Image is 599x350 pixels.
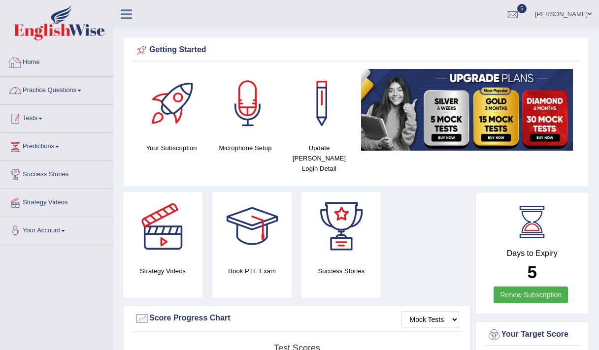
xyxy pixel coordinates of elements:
a: Home [0,49,113,73]
a: Tests [0,105,113,129]
h4: Update [PERSON_NAME] Login Detail [287,143,351,174]
h4: Strategy Videos [123,266,202,276]
span: 5 [517,4,527,13]
h4: Days to Expiry [487,249,578,258]
h4: Microphone Setup [213,143,277,153]
a: Practice Questions [0,77,113,101]
a: Strategy Videos [0,189,113,214]
a: Success Stories [0,161,113,186]
img: small5.jpg [361,69,573,151]
a: Your Account [0,217,113,242]
h4: Book PTE Exam [212,266,292,276]
a: Predictions [0,133,113,158]
div: Getting Started [134,43,578,58]
div: Your Target Score [487,327,578,342]
h4: Success Stories [301,266,381,276]
a: Renew Subscription [494,286,568,303]
div: Score Progress Chart [134,311,459,326]
h4: Your Subscription [139,143,203,153]
b: 5 [528,262,537,282]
